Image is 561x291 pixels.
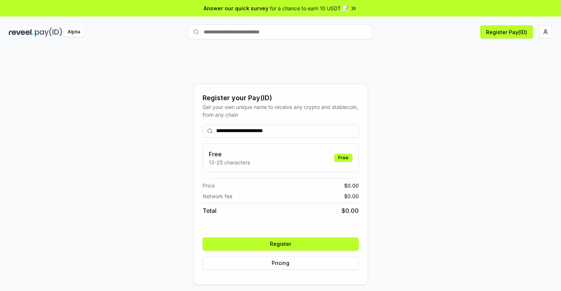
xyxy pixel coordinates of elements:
[334,154,353,162] div: Free
[204,4,268,12] span: Answer our quick survey
[203,237,359,251] button: Register
[203,206,217,215] span: Total
[270,4,349,12] span: for a chance to earn 10 USDT 📝
[203,257,359,270] button: Pricing
[203,93,359,103] div: Register your Pay(ID)
[35,28,62,37] img: pay_id
[64,28,84,37] div: Alpha
[480,25,533,39] button: Register Pay(ID)
[9,28,33,37] img: reveel_dark
[342,206,359,215] span: $ 0.00
[209,159,250,166] p: 13-25 characters
[209,150,250,159] h3: Free
[344,192,359,200] span: $ 0.00
[203,182,215,189] span: Price
[203,192,232,200] span: Network fee
[344,182,359,189] span: $ 0.00
[203,103,359,119] div: Get your own unique name to receive any crypto and stablecoin, from any chain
